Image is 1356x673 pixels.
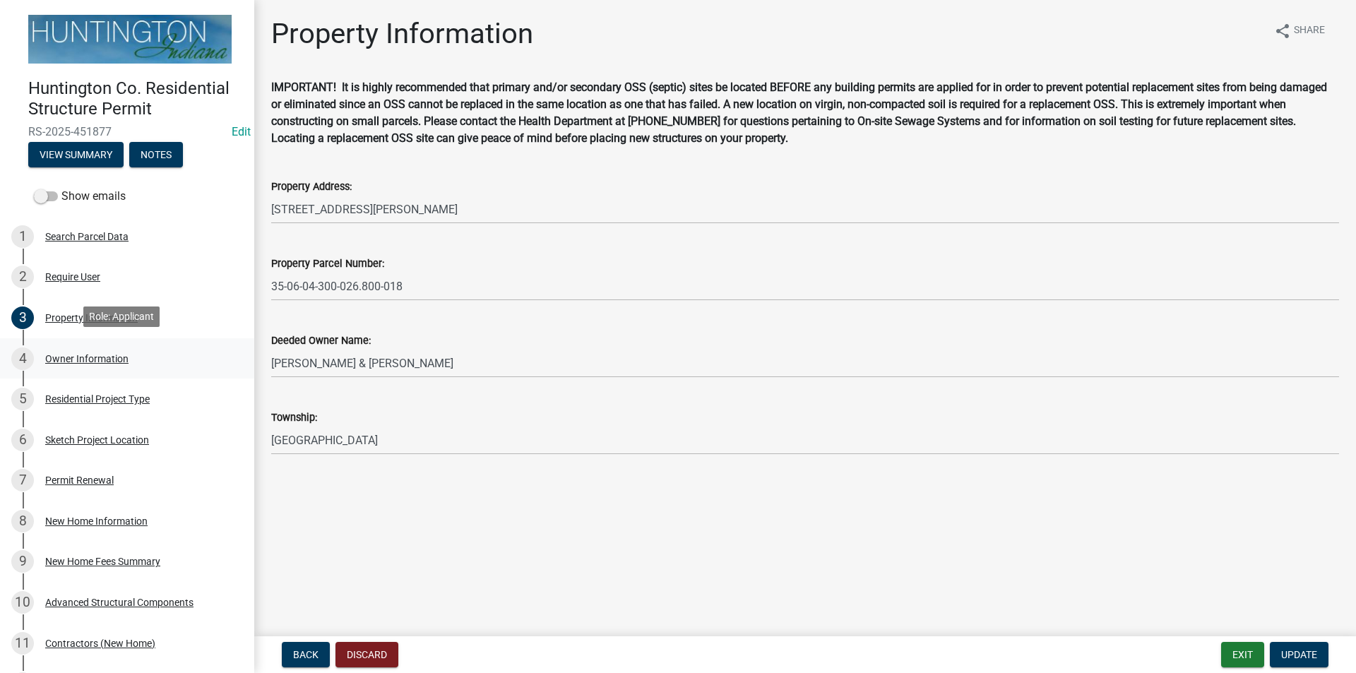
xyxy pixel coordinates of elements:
[293,649,319,660] span: Back
[45,394,150,404] div: Residential Project Type
[45,313,138,323] div: Property Information
[129,150,183,161] wm-modal-confirm: Notes
[271,336,371,346] label: Deeded Owner Name:
[11,591,34,614] div: 10
[1294,23,1325,40] span: Share
[28,78,243,119] h4: Huntington Co. Residential Structure Permit
[1263,17,1336,44] button: shareShare
[232,125,251,138] wm-modal-confirm: Edit Application Number
[271,81,1327,145] strong: IMPORTANT! It is highly recommended that primary and/or secondary OSS (septic) sites be located B...
[1270,642,1328,667] button: Update
[1221,642,1264,667] button: Exit
[45,597,194,607] div: Advanced Structural Components
[335,642,398,667] button: Discard
[28,15,232,64] img: Huntington County, Indiana
[11,306,34,329] div: 3
[45,516,148,526] div: New Home Information
[83,306,160,327] div: Role: Applicant
[45,638,155,648] div: Contractors (New Home)
[271,259,384,269] label: Property Parcel Number:
[28,142,124,167] button: View Summary
[11,266,34,288] div: 2
[45,556,160,566] div: New Home Fees Summary
[11,388,34,410] div: 5
[45,272,100,282] div: Require User
[45,435,149,445] div: Sketch Project Location
[11,510,34,532] div: 8
[11,347,34,370] div: 4
[11,429,34,451] div: 6
[1281,649,1317,660] span: Update
[11,550,34,573] div: 9
[34,188,126,205] label: Show emails
[45,354,129,364] div: Owner Information
[232,125,251,138] a: Edit
[45,475,114,485] div: Permit Renewal
[282,642,330,667] button: Back
[1274,23,1291,40] i: share
[28,150,124,161] wm-modal-confirm: Summary
[271,413,317,423] label: Township:
[129,142,183,167] button: Notes
[11,469,34,492] div: 7
[271,182,352,192] label: Property Address:
[45,232,129,242] div: Search Parcel Data
[271,17,533,51] h1: Property Information
[28,125,226,138] span: RS-2025-451877
[11,225,34,248] div: 1
[11,632,34,655] div: 11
